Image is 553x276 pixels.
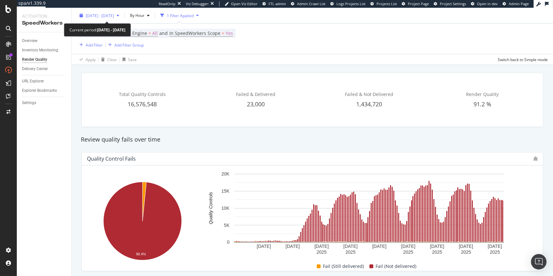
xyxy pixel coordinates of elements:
[128,100,157,108] span: 16,576,548
[430,244,444,249] text: [DATE]
[22,56,67,63] a: Render Quality
[370,1,397,6] a: Projects List
[227,239,229,245] text: 0
[495,54,548,65] button: Switch back to Simple mode
[323,262,364,270] span: Fail (Still delivered)
[297,1,325,6] span: Admin Crawl List
[86,13,114,18] span: [DATE] - [DATE]
[200,171,538,256] svg: A chart.
[97,27,125,33] b: [DATE] - [DATE]
[269,1,286,6] span: FTL admin
[224,223,230,228] text: 5K
[509,1,529,6] span: Admin Page
[336,1,366,6] span: Logs Projects List
[107,57,117,62] div: Clear
[77,10,122,21] button: [DATE] - [DATE]
[466,91,499,97] span: Render Quality
[490,249,500,255] text: 2025
[291,1,325,6] a: Admin Crawl List
[503,1,529,6] a: Admin Page
[22,19,66,27] div: SpeedWorkers
[221,188,230,194] text: 15K
[432,249,442,255] text: 2025
[408,1,429,6] span: Project Page
[22,87,57,94] div: Explorer Bookmarks
[376,262,417,270] span: Fail (Not delivered)
[77,41,103,49] button: Add Filter
[208,192,213,224] text: Quality Controls
[22,37,37,44] div: Overview
[403,249,413,255] text: 2025
[531,254,547,270] div: Open Intercom Messenger
[372,244,387,249] text: [DATE]
[221,171,230,176] text: 20K
[231,1,258,6] span: Open Viz Editor
[346,249,356,255] text: 2025
[99,54,117,65] button: Clear
[459,244,473,249] text: [DATE]
[119,91,166,97] span: Total Quality Controls
[158,10,201,21] button: 1 Filter Applied
[22,47,58,54] div: Inventory Monitoring
[22,66,67,72] a: Delivery Center
[440,1,466,6] span: Project Settings
[345,91,393,97] span: Failed & Not Delivered
[226,29,233,38] span: Yes
[377,1,397,6] span: Projects List
[86,57,96,62] div: Apply
[127,10,152,21] button: By Hour
[498,57,548,62] div: Switch back to Simple mode
[236,91,275,97] span: Failed & Delivered
[22,13,66,19] div: Activation
[128,57,137,62] div: Save
[186,1,209,6] div: Viz Debugger:
[22,66,48,72] div: Delivery Center
[127,13,144,18] span: By Hour
[257,244,271,249] text: [DATE]
[22,100,36,106] div: Settings
[316,249,326,255] text: 2025
[22,78,44,85] div: URL Explorer
[314,244,329,249] text: [DATE]
[116,30,147,36] span: Search Engine
[473,100,491,108] span: 91.2 %
[434,1,466,6] a: Project Settings
[169,30,220,36] span: In SpeedWorkers Scope
[247,100,265,108] span: 23,000
[120,54,137,65] button: Save
[262,1,286,6] a: FTL admin
[533,156,538,161] div: bug
[401,244,415,249] text: [DATE]
[343,244,357,249] text: [DATE]
[22,100,67,106] a: Settings
[136,252,146,256] text: 98.4%
[78,135,547,144] div: Review quality fails over time
[286,244,300,249] text: [DATE]
[330,1,366,6] a: Logs Projects List
[69,26,125,34] div: Current period:
[77,54,96,65] button: Apply
[22,47,67,54] a: Inventory Monitoring
[225,1,258,6] a: Open Viz Editor
[477,1,498,6] span: Open in dev
[114,42,144,48] div: Add Filter Group
[356,100,382,108] span: 1,434,720
[22,87,67,94] a: Explorer Bookmarks
[86,42,103,48] div: Add Filter
[152,29,158,38] span: All
[222,30,224,36] span: =
[159,30,168,36] span: and
[159,1,176,6] div: ReadOnly:
[148,30,151,36] span: =
[22,78,67,85] a: URL Explorer
[22,56,47,63] div: Render Quality
[402,1,429,6] a: Project Page
[167,13,194,18] div: 1 Filter Applied
[471,1,498,6] a: Open in dev
[106,41,144,49] button: Add Filter Group
[461,249,471,255] text: 2025
[488,244,502,249] text: [DATE]
[87,179,198,266] svg: A chart.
